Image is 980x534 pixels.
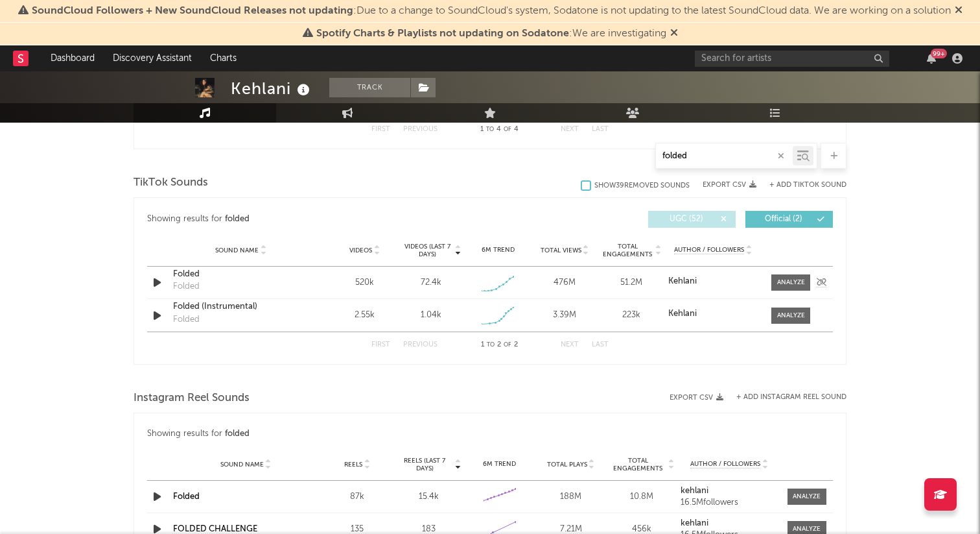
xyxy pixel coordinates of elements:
div: 10.8M [610,491,675,504]
div: + Add Instagram Reel Sound [723,394,846,401]
div: 51.2M [601,276,662,289]
button: Previous [403,341,437,348]
span: Author / Followers [690,460,760,468]
button: Next [561,341,579,348]
a: Folded [173,268,309,281]
div: Folded [173,280,200,293]
button: Next [561,126,579,133]
strong: kehlani [681,487,708,495]
span: Sound Name [220,461,264,468]
div: folded [225,212,250,227]
div: 16.5M followers [681,498,778,507]
div: 476M [535,276,595,289]
button: + Add TikTok Sound [769,182,846,189]
div: 1.04k [421,309,441,322]
span: SoundCloud Followers + New SoundCloud Releases not updating [32,6,353,16]
span: of [504,342,511,348]
span: Total Engagements [601,243,654,258]
span: Total Views [541,247,581,254]
a: Kehlani [668,309,758,319]
button: Previous [403,126,437,133]
div: 99 + [931,49,947,58]
a: kehlani [681,519,778,528]
span: to [486,127,494,132]
span: : Due to a change to SoundCloud's system, Sodatone is not updating to the latest SoundCloud data.... [32,6,951,16]
button: Last [592,341,609,348]
div: 3.39M [535,309,595,322]
span: Spotify Charts & Playlists not updating on Sodatone [316,29,569,39]
button: Official(2) [745,211,833,228]
strong: kehlani [681,519,708,528]
div: Folded [173,313,200,326]
button: + Add Instagram Reel Sound [736,394,846,401]
strong: Kehlani [668,309,697,318]
div: 188M [539,491,603,504]
input: Search for artists [695,51,889,67]
span: Dismiss [670,29,678,39]
a: Charts [201,45,246,71]
span: Instagram Reel Sounds [134,391,250,406]
div: 87k [325,491,390,504]
span: Reels (last 7 days) [396,457,453,472]
div: 15.4k [396,491,461,504]
button: First [371,126,390,133]
button: First [371,341,390,348]
div: Show 39 Removed Sounds [594,182,690,190]
div: 6M Trend [468,245,528,255]
span: Total Plays [547,461,587,468]
span: Author / Followers [674,246,744,254]
span: Videos [349,247,372,254]
a: Discovery Assistant [104,45,201,71]
div: 72.4k [421,276,441,289]
span: of [504,127,511,132]
input: Search by song name or URL [656,151,793,162]
a: Kehlani [668,277,758,286]
div: 6M Trend [467,459,532,469]
span: TikTok Sounds [134,175,208,191]
div: 1 4 4 [463,122,535,138]
div: 1 2 2 [463,337,535,353]
a: Dashboard [41,45,104,71]
a: FOLDED CHALLENGE [173,525,257,533]
div: Kehlani [231,78,313,99]
span: Reels [344,461,362,468]
div: folded [225,426,250,442]
span: Dismiss [955,6,962,16]
button: Export CSV [670,394,723,402]
div: 520k [334,276,395,289]
button: Export CSV [703,181,756,189]
span: : We are investigating [316,29,666,39]
button: + Add TikTok Sound [756,182,846,189]
a: Folded [173,492,200,501]
span: Videos (last 7 days) [401,243,454,258]
div: 2.55k [334,309,395,322]
span: to [487,342,495,348]
div: 223k [601,309,662,322]
button: Last [592,126,609,133]
button: UGC(52) [648,211,736,228]
div: Showing results for [147,426,833,442]
span: Official ( 2 ) [754,215,813,223]
span: Total Engagements [610,457,667,472]
button: Track [329,78,410,97]
strong: Kehlani [668,277,697,285]
a: kehlani [681,487,778,496]
button: 99+ [927,53,936,64]
div: Showing results for [147,211,490,228]
span: UGC ( 52 ) [657,215,716,223]
a: Folded (Instrumental) [173,300,309,313]
span: Sound Name [215,247,259,254]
